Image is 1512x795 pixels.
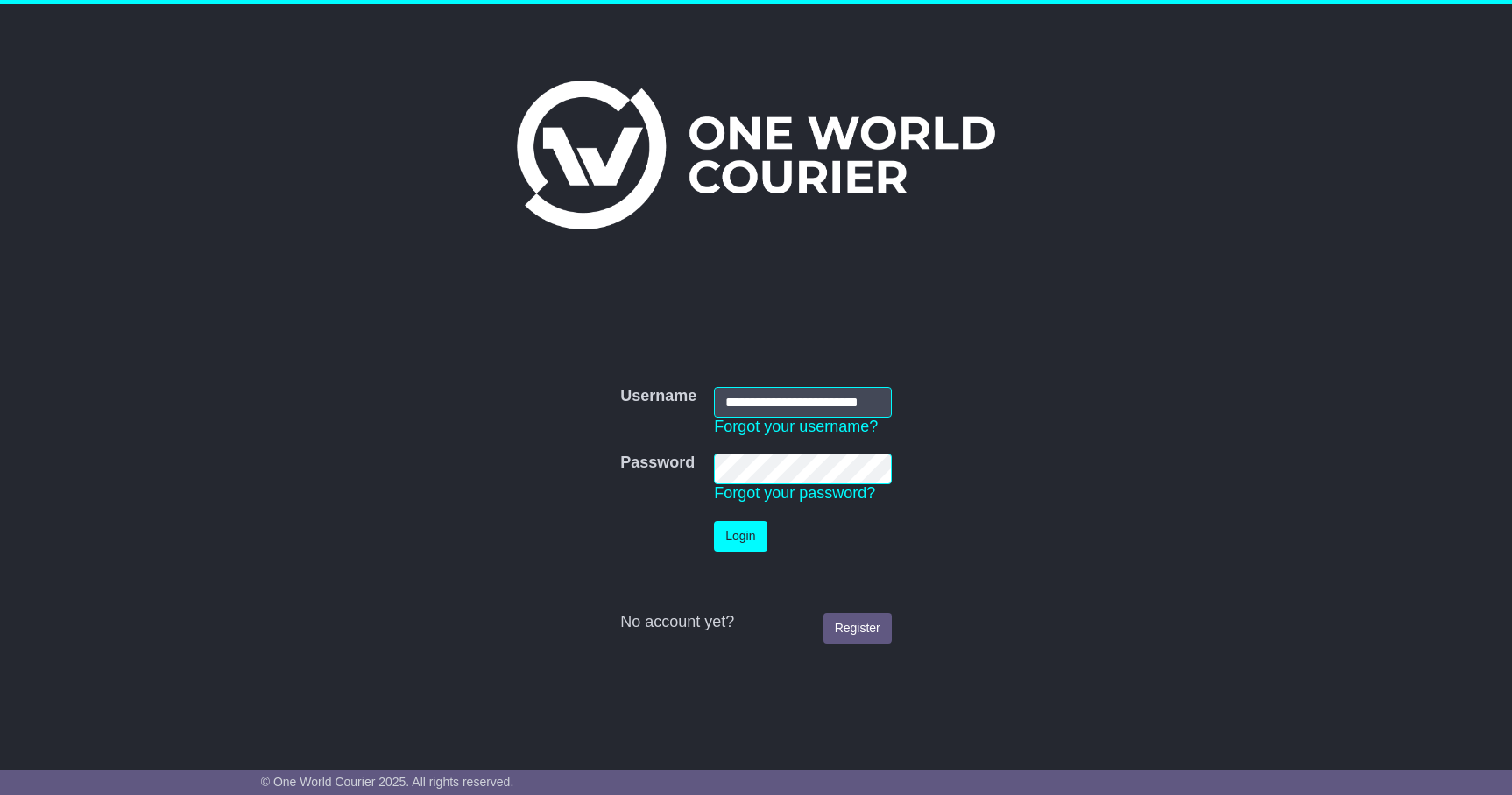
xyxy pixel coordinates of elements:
span: © One World Courier 2025. All rights reserved. [261,775,514,789]
label: Password [620,454,695,473]
a: Register [823,613,892,644]
label: Username [620,387,696,406]
a: Forgot your password? [714,484,875,502]
div: No account yet? [620,613,892,632]
button: Login [714,521,767,552]
img: One World [517,81,995,229]
a: Forgot your username? [714,418,878,435]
